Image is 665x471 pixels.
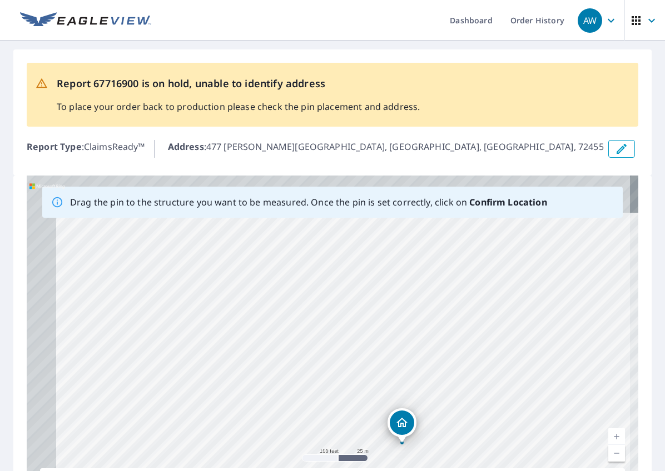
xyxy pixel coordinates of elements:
[608,428,625,445] a: Current Level 18, Zoom In
[57,76,420,91] p: Report 67716900 is on hold, unable to identify address
[27,141,82,153] b: Report Type
[388,408,416,443] div: Dropped pin, building 1, Residential property, 477 harper cemetery Pocahontas, AR 72455
[57,100,420,113] p: To place your order back to production please check the pin placement and address.
[168,141,204,153] b: Address
[469,196,547,208] b: Confirm Location
[70,196,547,209] p: Drag the pin to the structure you want to be measured. Once the pin is set correctly, click on
[27,140,145,158] p: : ClaimsReady™
[608,445,625,462] a: Current Level 18, Zoom Out
[578,8,602,33] div: AW
[168,140,604,158] p: : 477 [PERSON_NAME][GEOGRAPHIC_DATA], [GEOGRAPHIC_DATA], [GEOGRAPHIC_DATA], 72455
[20,12,151,29] img: EV Logo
